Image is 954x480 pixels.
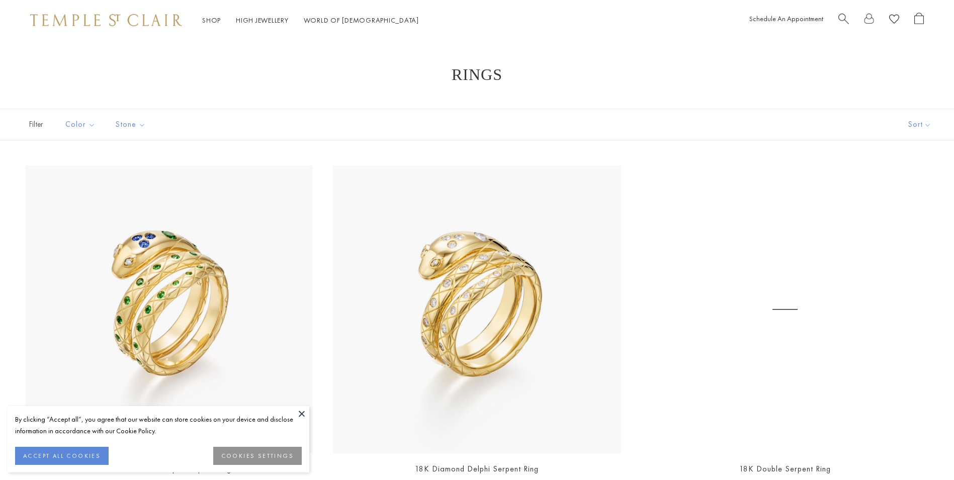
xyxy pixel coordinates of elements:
[889,13,899,28] a: View Wishlist
[25,166,313,453] a: R36135-SRPBSTGR36135-SRPBSTG
[202,14,419,27] nav: Main navigation
[838,13,849,28] a: Search
[641,166,929,453] a: 18K Double Serpent Ring18K Double Serpent Ring
[415,463,539,474] a: 18K Diamond Delphi Serpent Ring
[108,113,153,136] button: Stone
[111,118,153,131] span: Stone
[40,65,914,84] h1: Rings
[914,13,924,28] a: Open Shopping Bag
[739,463,831,474] a: 18K Double Serpent Ring
[30,14,182,26] img: Temple St. Clair
[202,16,221,25] a: ShopShop
[333,166,621,453] img: R31835-SERPENT
[60,118,103,131] span: Color
[904,433,944,470] iframe: Gorgias live chat messenger
[25,166,313,453] img: R36135-SRPBSTG
[886,109,954,140] button: Show sort by
[58,113,103,136] button: Color
[304,16,419,25] a: World of [DEMOGRAPHIC_DATA]World of [DEMOGRAPHIC_DATA]
[15,447,109,465] button: ACCEPT ALL COOKIES
[333,166,621,453] a: R31835-SERPENTR31835-SERPENT
[749,14,823,23] a: Schedule An Appointment
[236,16,289,25] a: High JewelleryHigh Jewellery
[213,447,302,465] button: COOKIES SETTINGS
[15,414,302,437] div: By clicking “Accept all”, you agree that our website can store cookies on your device and disclos...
